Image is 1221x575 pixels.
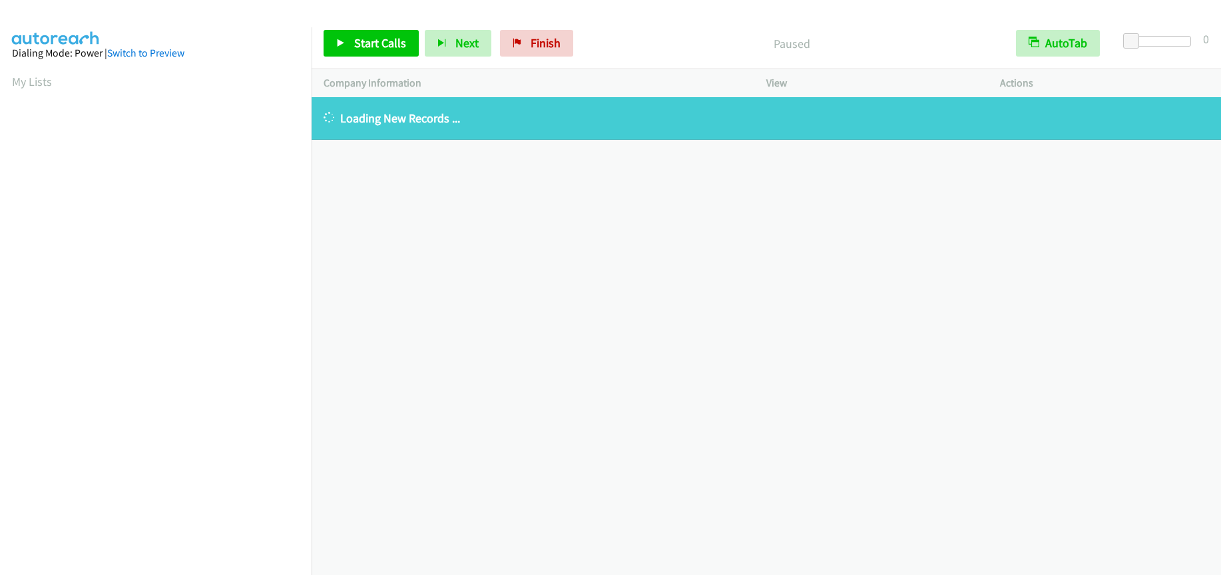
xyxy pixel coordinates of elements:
a: Finish [500,30,573,57]
button: AutoTab [1016,30,1100,57]
div: Dialing Mode: Power | [12,45,300,61]
span: Next [455,35,479,51]
p: Loading New Records ... [324,109,1209,127]
p: Company Information [324,75,742,91]
a: Start Calls [324,30,419,57]
p: View [766,75,976,91]
p: Actions [1000,75,1210,91]
a: My Lists [12,74,52,89]
button: Next [425,30,491,57]
div: Delay between calls (in seconds) [1130,36,1191,47]
span: Finish [531,35,561,51]
p: Paused [591,35,992,53]
a: Switch to Preview [107,47,184,59]
div: 0 [1203,30,1209,48]
span: Start Calls [354,35,406,51]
